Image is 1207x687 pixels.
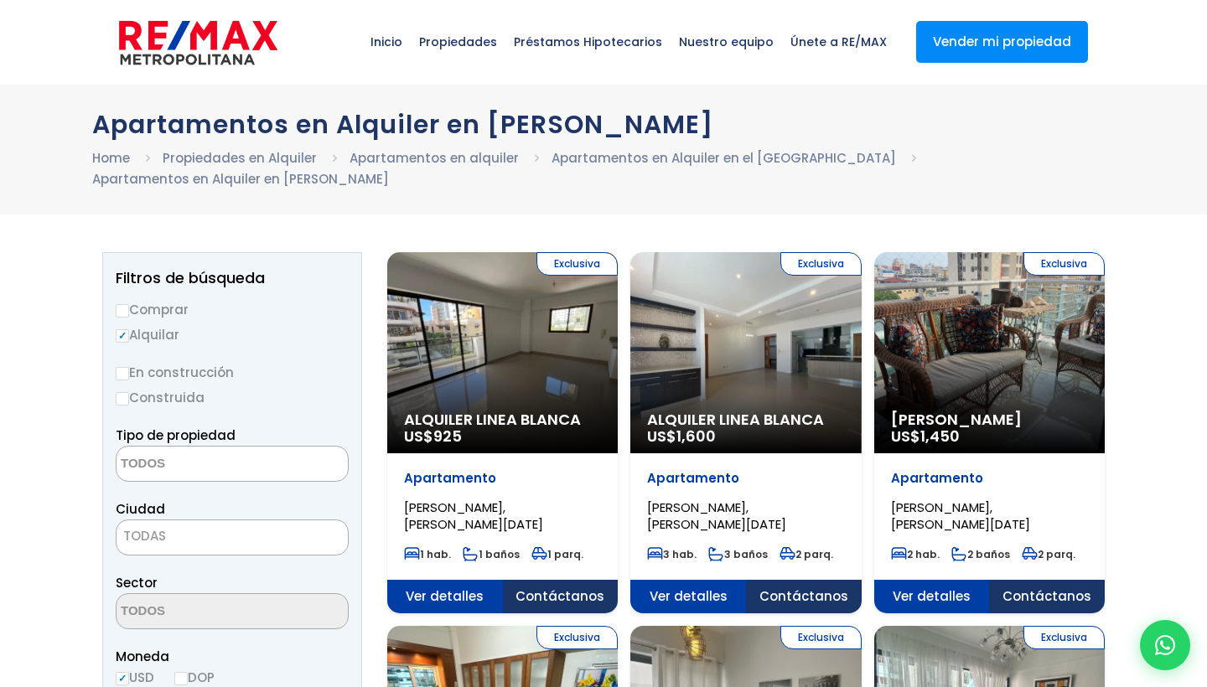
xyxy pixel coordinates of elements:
span: [PERSON_NAME], [PERSON_NAME][DATE] [404,498,543,533]
a: Exclusiva Alquiler Linea Blanca US$925 Apartamento [PERSON_NAME], [PERSON_NAME][DATE] 1 hab. 1 ba... [387,252,618,613]
span: 1 parq. [531,547,583,561]
span: US$ [891,426,960,447]
span: Exclusiva [780,252,862,276]
span: Moneda [116,646,349,667]
span: Exclusiva [1023,626,1105,649]
span: 2 hab. [891,547,940,561]
p: Apartamento [647,470,844,487]
p: Apartamento [404,470,601,487]
span: Alquiler Linea Blanca [404,411,601,428]
span: Únete a RE/MAX [782,17,895,67]
p: Apartamento [891,470,1088,487]
span: 925 [433,426,462,447]
span: Ver detalles [874,580,990,613]
span: TODAS [116,519,349,555]
input: Comprar [116,304,129,318]
input: En construcción [116,367,129,380]
span: Exclusiva [536,252,618,276]
span: TODAS [123,527,166,545]
textarea: Search [117,447,279,483]
span: 2 baños [951,547,1010,561]
span: 1,600 [676,426,716,447]
span: 3 hab. [647,547,697,561]
span: Inicio [362,17,411,67]
label: Alquilar [116,324,349,345]
input: USD [116,672,129,685]
img: remax-metropolitana-logo [119,18,277,68]
textarea: Search [117,594,279,630]
span: Exclusiva [536,626,618,649]
span: Ciudad [116,500,165,518]
input: DOP [174,672,188,685]
a: Vender mi propiedad [916,21,1088,63]
span: Alquiler Linea Blanca [647,411,844,428]
span: US$ [404,426,462,447]
span: Exclusiva [1023,252,1105,276]
span: 2 parq. [780,547,833,561]
span: 2 parq. [1022,547,1075,561]
span: TODAS [117,524,348,548]
span: Ver detalles [387,580,503,613]
a: Exclusiva Alquiler Linea Blanca US$1,600 Apartamento [PERSON_NAME], [PERSON_NAME][DATE] 3 hab. 3 ... [630,252,861,613]
span: 1,450 [920,426,960,447]
span: 1 baños [463,547,520,561]
span: [PERSON_NAME] [891,411,1088,428]
label: En construcción [116,362,349,383]
span: [PERSON_NAME], [PERSON_NAME][DATE] [891,498,1030,533]
span: Préstamos Hipotecarios [505,17,671,67]
label: Construida [116,387,349,408]
a: Home [92,149,130,167]
a: Apartamentos en alquiler [350,149,519,167]
span: Tipo de propiedad [116,426,236,444]
span: 1 hab. [404,547,451,561]
span: [PERSON_NAME], [PERSON_NAME][DATE] [647,498,786,533]
span: Contáctanos [746,580,862,613]
span: Contáctanos [503,580,619,613]
h1: Apartamentos en Alquiler en [PERSON_NAME] [92,110,1115,139]
a: Propiedades en Alquiler [163,149,317,167]
input: Alquilar [116,329,129,343]
span: Propiedades [411,17,505,67]
span: 3 baños [708,547,768,561]
a: Apartamentos en Alquiler en el [GEOGRAPHIC_DATA] [552,149,896,167]
a: Apartamentos en Alquiler en [PERSON_NAME] [92,170,389,188]
h2: Filtros de búsqueda [116,270,349,287]
span: US$ [647,426,716,447]
input: Construida [116,392,129,405]
span: Sector [116,574,158,591]
span: Nuestro equipo [671,17,782,67]
span: Ver detalles [630,580,746,613]
span: Contáctanos [989,580,1105,613]
span: Exclusiva [780,626,862,649]
a: Exclusiva [PERSON_NAME] US$1,450 Apartamento [PERSON_NAME], [PERSON_NAME][DATE] 2 hab. 2 baños 2 ... [874,252,1105,613]
label: Comprar [116,299,349,320]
